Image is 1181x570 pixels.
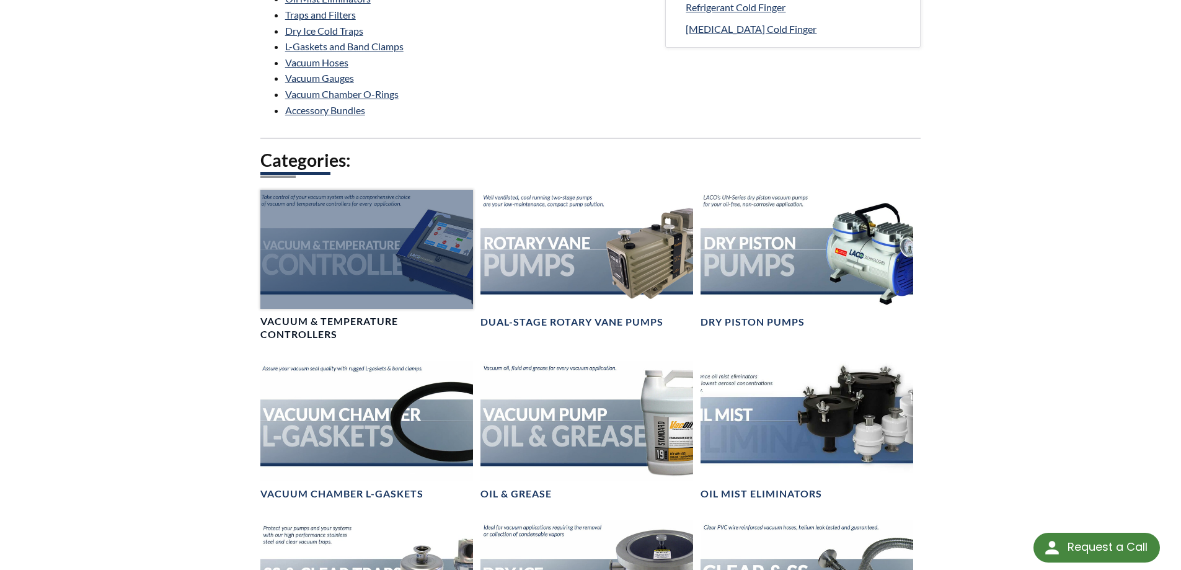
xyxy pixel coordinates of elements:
div: Request a Call [1068,533,1148,561]
span: Refrigerant Cold Finger [686,1,785,13]
h4: Oil & Grease [480,488,552,501]
h2: Categories: [260,149,921,172]
a: Dry Piston Pumps headerDry Piston Pumps [701,190,913,329]
a: Vacuum Hoses [285,56,348,68]
div: Request a Call [1033,533,1160,563]
h4: Dry Piston Pumps [701,316,805,329]
a: Rotary Vane Pumps headerDual-Stage Rotary Vane Pumps [480,190,693,329]
a: Header showing Vacuum & Temp ControllerVacuum & Temperature Controllers [260,190,473,342]
img: round button [1042,538,1062,558]
a: L-Gaskets and Band Clamps [285,40,404,52]
a: [MEDICAL_DATA] Cold Finger [686,21,910,37]
a: Header showing Oil and GreaseOil & Grease [480,361,693,501]
a: Vacuum Gauges [285,72,354,84]
a: Oil Mist Eliminators headerOil Mist Eliminators [701,361,913,501]
h4: Vacuum Chamber L-Gaskets [260,488,423,501]
span: [MEDICAL_DATA] Cold Finger [686,23,816,35]
a: Header showing L-GasketVacuum Chamber L-Gaskets [260,361,473,501]
a: Dry Ice Cold Traps [285,25,363,37]
a: Accessory Bundles [285,104,365,116]
h4: Oil Mist Eliminators [701,488,822,501]
h4: Dual-Stage Rotary Vane Pumps [480,316,663,329]
h4: Vacuum & Temperature Controllers [260,315,473,341]
a: Traps and Filters [285,9,356,20]
a: Vacuum Chamber O-Rings [285,88,399,100]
